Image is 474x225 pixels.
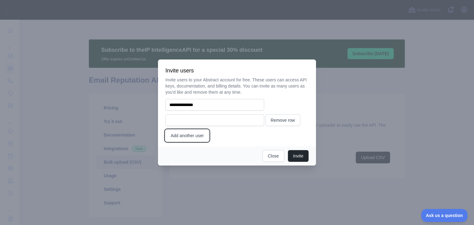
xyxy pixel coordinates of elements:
[265,114,300,126] button: Remove row
[165,67,309,74] h3: Invite users
[165,130,209,141] button: Add another user
[165,77,309,95] p: Invite users to your Abstract account for free. These users can access API keys, documentation, a...
[288,150,309,162] button: Invite
[421,209,468,222] iframe: Toggle Customer Support
[263,150,284,162] button: Close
